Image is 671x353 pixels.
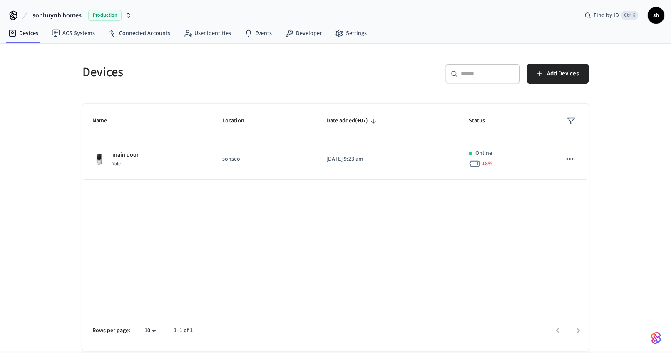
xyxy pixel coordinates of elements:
span: Yale [112,160,121,167]
img: Yale Assure Touchscreen Wifi Smart Lock, Satin Nickel, Front [92,153,106,166]
span: Location [222,114,255,127]
span: Find by ID [594,11,619,20]
a: Events [238,26,278,41]
a: ACS Systems [45,26,102,41]
p: sonseo [222,155,306,164]
span: sh [649,8,664,23]
button: sh [648,7,664,24]
span: Production [88,10,122,21]
table: sticky table [82,104,589,180]
div: Find by IDCtrl K [578,8,644,23]
a: Devices [2,26,45,41]
button: Add Devices [527,64,589,84]
span: Status [469,114,496,127]
a: Connected Accounts [102,26,177,41]
span: Name [92,114,118,127]
img: SeamLogoGradient.69752ec5.svg [651,331,661,345]
p: Rows per page: [92,326,130,335]
a: Developer [278,26,328,41]
p: [DATE] 9:23 am [326,155,449,164]
div: 10 [140,325,160,337]
a: User Identities [177,26,238,41]
span: sonhuynh homes [32,10,82,20]
p: Online [475,149,492,158]
p: main door [112,151,139,159]
span: Ctrl K [621,11,638,20]
span: 18 % [482,159,493,168]
span: Date added(+07) [326,114,379,127]
h5: Devices [82,64,331,81]
span: Add Devices [547,68,579,79]
p: 1–1 of 1 [174,326,193,335]
a: Settings [328,26,373,41]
